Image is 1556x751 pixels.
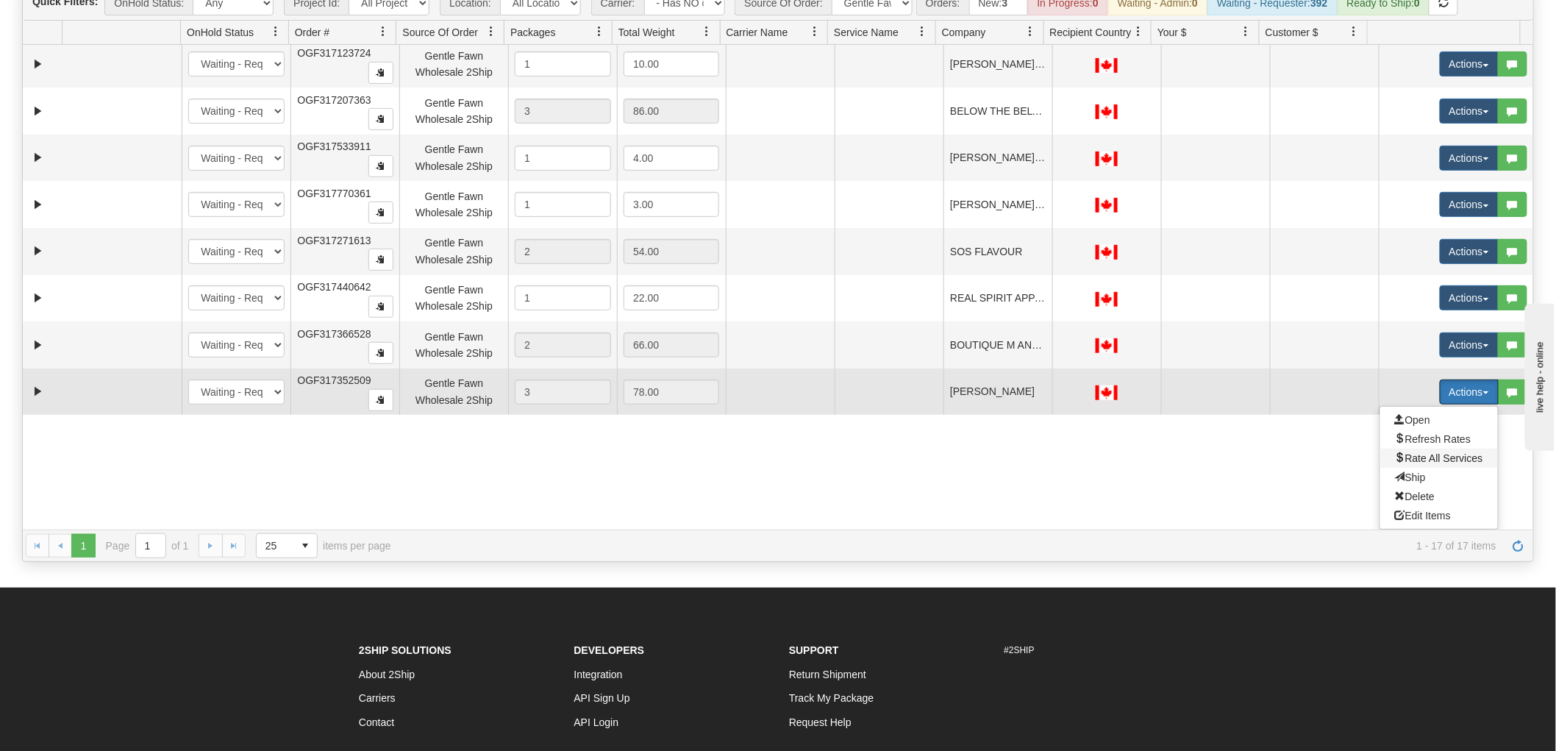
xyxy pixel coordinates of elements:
[359,692,396,704] a: Carriers
[1395,471,1426,483] span: Ship
[1004,646,1198,655] h6: #2SHIP
[297,374,371,386] span: OGF317352509
[695,19,720,44] a: Total Weight filter column settings
[943,369,1052,416] td: [PERSON_NAME]
[406,188,502,221] div: Gentle Fawn Wholesale 2Ship
[29,382,47,401] a: Expand
[587,19,612,44] a: Packages filter column settings
[406,141,502,174] div: Gentle Fawn Wholesale 2Ship
[1096,58,1118,73] img: CA
[1157,25,1187,40] span: Your $
[406,329,502,362] div: Gentle Fawn Wholesale 2Ship
[29,242,47,260] a: Expand
[789,692,874,704] a: Track My Package
[265,538,285,553] span: 25
[371,19,396,44] a: Order # filter column settings
[256,533,318,558] span: Page sizes drop down
[368,108,393,130] button: Copy to clipboard
[295,25,329,40] span: Order #
[187,25,254,40] span: OnHold Status
[943,275,1052,322] td: REAL SPIRIT APPAREL LTD.
[406,235,502,268] div: Gentle Fawn Wholesale 2Ship
[1440,99,1499,124] button: Actions
[943,181,1052,228] td: [PERSON_NAME] - GF STAFF
[1342,19,1367,44] a: Customer $ filter column settings
[624,332,719,357] div: 66.00
[368,155,393,177] button: Copy to clipboard
[943,41,1052,88] td: [PERSON_NAME] - GF STAFF
[297,235,371,246] span: OGF317271613
[789,644,839,656] strong: Support
[1395,452,1483,464] span: Rate All Services
[29,102,47,121] a: Expand
[136,534,165,558] input: Page 1
[574,644,645,656] strong: Developers
[1507,534,1530,558] a: Refresh
[29,289,47,307] a: Expand
[515,332,610,357] div: 2
[1096,152,1118,166] img: CA
[29,336,47,355] a: Expand
[71,534,95,558] span: Page 1
[515,99,610,124] div: 3
[1096,198,1118,213] img: CA
[406,48,502,81] div: Gentle Fawn Wholesale 2Ship
[293,534,317,558] span: select
[1096,292,1118,307] img: CA
[515,380,610,405] div: 3
[943,321,1052,369] td: BOUTIQUE M AND S
[1395,510,1451,522] span: Edit Items
[1522,300,1555,450] iframe: chat widget
[406,95,502,128] div: Gentle Fawn Wholesale 2Ship
[29,55,47,74] a: Expand
[1096,338,1118,353] img: CA
[1395,491,1435,502] span: Delete
[479,19,504,44] a: Source Of Order filter column settings
[297,140,371,152] span: OGF317533911
[834,25,899,40] span: Service Name
[1096,245,1118,260] img: CA
[1440,285,1499,310] button: Actions
[789,716,852,728] a: Request Help
[624,380,719,405] div: 78.00
[1440,239,1499,264] button: Actions
[574,669,623,680] a: Integration
[359,669,415,680] a: About 2Ship
[368,389,393,411] button: Copy to clipboard
[574,692,630,704] a: API Sign Up
[727,25,788,40] span: Carrier Name
[510,25,555,40] span: Packages
[368,342,393,364] button: Copy to clipboard
[297,328,371,340] span: OGF317366528
[943,135,1052,182] td: [PERSON_NAME] - GF STAFF
[1234,19,1259,44] a: Your $ filter column settings
[29,196,47,214] a: Expand
[618,25,675,40] span: Total Weight
[910,19,935,44] a: Service Name filter column settings
[624,99,719,124] div: 86.00
[943,88,1052,135] td: BELOW THE BELT VANCOUVER LTD.
[1380,410,1498,430] a: Open
[406,282,502,315] div: Gentle Fawn Wholesale 2Ship
[802,19,827,44] a: Carrier Name filter column settings
[1395,414,1430,426] span: Open
[1266,25,1318,40] span: Customer $
[942,25,986,40] span: Company
[359,644,452,656] strong: 2Ship Solutions
[1440,332,1499,357] button: Actions
[297,281,371,293] span: OGF317440642
[368,296,393,318] button: Copy to clipboard
[1440,146,1499,171] button: Actions
[1440,192,1499,217] button: Actions
[368,202,393,224] button: Copy to clipboard
[412,540,1496,552] span: 1 - 17 of 17 items
[297,47,371,59] span: OGF317123724
[789,669,866,680] a: Return Shipment
[1050,25,1132,40] span: Recipient Country
[943,228,1052,275] td: SOS FLAVOUR
[297,94,371,106] span: OGF317207363
[574,716,619,728] a: API Login
[297,188,371,199] span: OGF317770361
[1440,51,1499,76] button: Actions
[256,533,391,558] span: items per page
